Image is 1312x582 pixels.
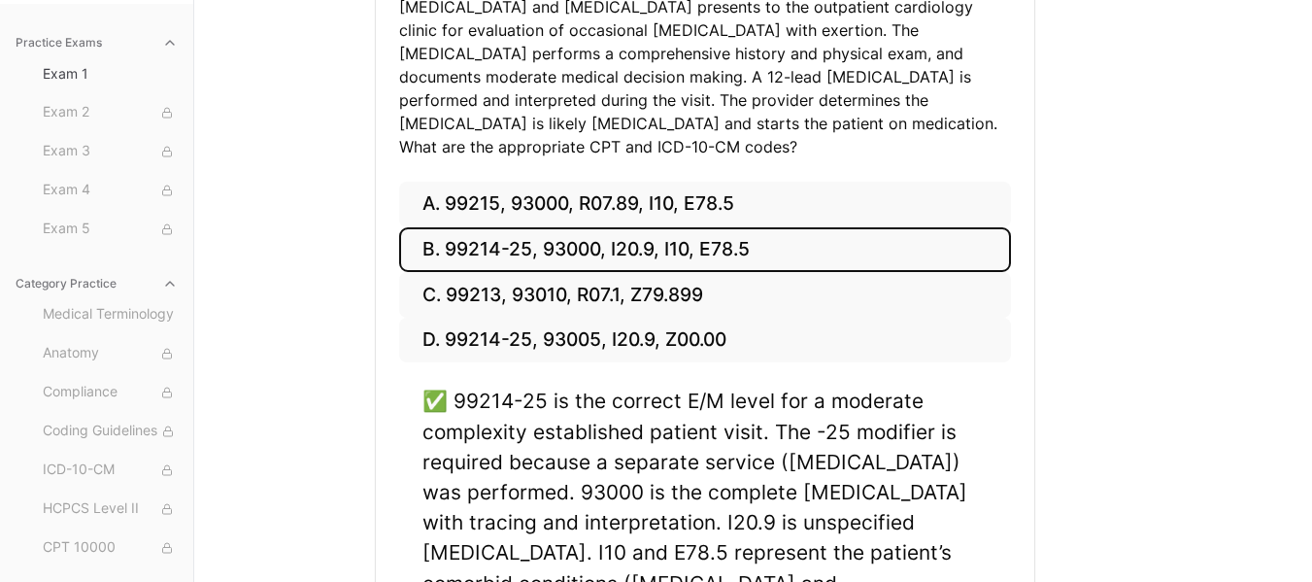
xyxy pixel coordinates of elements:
[35,494,185,525] button: HCPCS Level II
[399,272,1011,318] button: C. 99213, 93010, R07.1, Z79.899
[399,318,1011,363] button: D. 99214-25, 93005, I20.9, Z00.00
[35,97,185,128] button: Exam 2
[35,416,185,447] button: Coding Guidelines
[35,299,185,330] button: Medical Terminology
[43,537,178,559] span: CPT 10000
[399,182,1011,227] button: A. 99215, 93000, R07.89, I10, E78.5
[399,227,1011,273] button: B. 99214-25, 93000, I20.9, I10, E78.5
[35,455,185,486] button: ICD-10-CM
[43,460,178,481] span: ICD-10-CM
[35,58,185,89] button: Exam 1
[43,343,178,364] span: Anatomy
[35,338,185,369] button: Anatomy
[35,377,185,408] button: Compliance
[8,27,185,58] button: Practice Exams
[43,102,178,123] span: Exam 2
[43,498,178,520] span: HCPCS Level II
[43,421,178,442] span: Coding Guidelines
[43,180,178,201] span: Exam 4
[43,64,178,84] span: Exam 1
[35,175,185,206] button: Exam 4
[43,382,178,403] span: Compliance
[43,141,178,162] span: Exam 3
[43,304,178,325] span: Medical Terminology
[43,219,178,240] span: Exam 5
[8,268,185,299] button: Category Practice
[35,214,185,245] button: Exam 5
[35,136,185,167] button: Exam 3
[35,532,185,564] button: CPT 10000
